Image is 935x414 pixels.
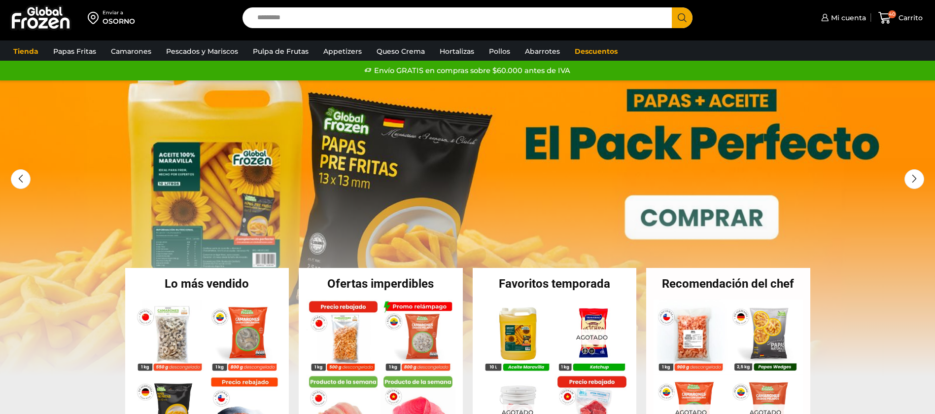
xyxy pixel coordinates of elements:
p: Agotado [569,329,614,344]
a: Papas Fritas [48,42,101,61]
h2: Lo más vendido [125,278,289,290]
div: Next slide [904,169,924,189]
a: Abarrotes [520,42,565,61]
a: Camarones [106,42,156,61]
a: Queso Crema [372,42,430,61]
button: Search button [672,7,693,28]
div: Enviar a [103,9,135,16]
a: Mi cuenta [819,8,866,28]
a: Tienda [8,42,43,61]
span: Mi cuenta [829,13,866,23]
a: Pulpa de Frutas [248,42,313,61]
a: Descuentos [570,42,623,61]
h2: Recomendación del chef [646,278,810,290]
span: Carrito [896,13,923,23]
div: OSORNO [103,16,135,26]
h2: Ofertas imperdibles [299,278,463,290]
a: Pescados y Mariscos [161,42,243,61]
div: Previous slide [11,169,31,189]
a: 40 Carrito [876,6,925,30]
a: Pollos [484,42,515,61]
span: 40 [888,10,896,18]
img: address-field-icon.svg [88,9,103,26]
h2: Favoritos temporada [473,278,637,290]
a: Appetizers [318,42,367,61]
a: Hortalizas [435,42,479,61]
